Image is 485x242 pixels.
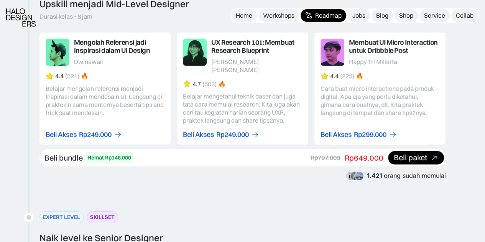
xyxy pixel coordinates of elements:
[79,131,112,139] div: Rp249.000
[87,154,131,162] div: Hemat Rp148.000
[395,9,418,22] a: Shop
[44,153,83,163] div: Beli bundle
[183,131,259,139] a: Beli AksesRp249.000
[376,12,388,20] div: Blog
[372,9,393,22] a: Blog
[352,12,365,20] div: Jobs
[43,213,80,221] div: EXPERT LEVEL
[367,172,446,179] div: orang sudah memulai
[315,12,342,20] div: Roadmap
[451,9,478,22] a: Collab
[263,12,294,20] div: Workshops
[367,172,382,179] span: 1.421
[456,12,473,20] div: Collab
[419,9,450,22] a: Service
[258,9,299,22] a: Workshops
[216,131,249,139] div: Rp249.000
[46,131,77,139] div: Beli Akses
[183,131,214,139] div: Beli Akses
[46,131,122,139] a: Beli AksesRp249.000
[39,149,446,166] a: Beli bundleHemat Rp148.000Rp797.000Rp649.000Beli paket
[321,131,352,139] div: Beli Akses
[321,131,397,139] a: Beli AksesRp299.000
[345,153,383,163] div: Rp649.000
[301,9,346,22] a: Roadmap
[424,12,445,20] div: Service
[231,9,257,22] a: Home
[399,12,413,20] div: Shop
[354,131,386,139] div: Rp299.000
[90,213,115,221] div: SKILLSET
[236,12,252,20] div: Home
[311,154,340,162] div: Rp797.000
[394,154,427,162] div: Beli paket
[39,13,92,21] div: Durasi kelas ~6 jam
[348,9,370,22] a: Jobs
